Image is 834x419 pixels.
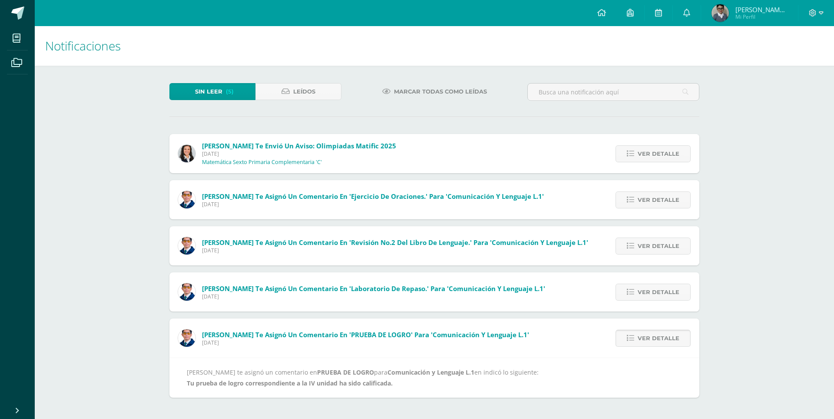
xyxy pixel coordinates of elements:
[202,141,396,150] span: [PERSON_NAME] te envió un aviso: Olimpiadas Matific 2025
[202,192,544,201] span: [PERSON_NAME] te asignó un comentario en 'Ejercicio de oraciones.' para 'Comunicación y Lenguaje ...
[317,368,374,376] b: PRUEBA DE LOGRO
[638,284,679,300] span: Ver detalle
[178,283,195,301] img: 059ccfba660c78d33e1d6e9d5a6a4bb6.png
[45,37,121,54] span: Notificaciones
[735,5,788,14] span: [PERSON_NAME] de [PERSON_NAME]
[178,237,195,255] img: 059ccfba660c78d33e1d6e9d5a6a4bb6.png
[202,238,588,247] span: [PERSON_NAME] te asignó un comentario en 'Revisión No.2 del libro de lenguaje.' para 'Comunicació...
[528,84,699,101] input: Busca una notificación aquí
[202,284,545,293] span: [PERSON_NAME] te asignó un comentario en 'Laboratorio de repaso.' para 'Comunicación y Lenguaje L.1'
[202,247,588,254] span: [DATE]
[371,83,498,100] a: Marcar todas como leídas
[202,330,529,339] span: [PERSON_NAME] te asignó un comentario en 'PRUEBA DE LOGRO' para 'Comunicación y Lenguaje L.1'
[202,150,396,158] span: [DATE]
[293,84,315,100] span: Leídos
[387,368,474,376] b: Comunicación y Lenguaje L.1
[638,146,679,162] span: Ver detalle
[638,238,679,254] span: Ver detalle
[202,201,544,208] span: [DATE]
[638,330,679,346] span: Ver detalle
[202,339,529,346] span: [DATE]
[178,145,195,162] img: b15e54589cdbd448c33dd63f135c9987.png
[712,4,729,22] img: 0a2fc88354891e037b47c959cf6d87a8.png
[195,84,222,100] span: Sin leer
[187,379,393,387] b: Tu prueba de logro correspondiente a la IV unidad ha sido calificada.
[169,83,255,100] a: Sin leer(5)
[178,191,195,208] img: 059ccfba660c78d33e1d6e9d5a6a4bb6.png
[638,192,679,208] span: Ver detalle
[735,13,788,20] span: Mi Perfil
[394,84,487,100] span: Marcar todas como leídas
[226,84,234,100] span: (5)
[178,329,195,347] img: 059ccfba660c78d33e1d6e9d5a6a4bb6.png
[187,367,682,389] div: [PERSON_NAME] te asignó un comentario en para en indicó lo siguiente:
[255,83,341,100] a: Leídos
[202,159,322,166] p: Matemática Sexto Primaria Complementaria 'C'
[202,293,545,300] span: [DATE]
